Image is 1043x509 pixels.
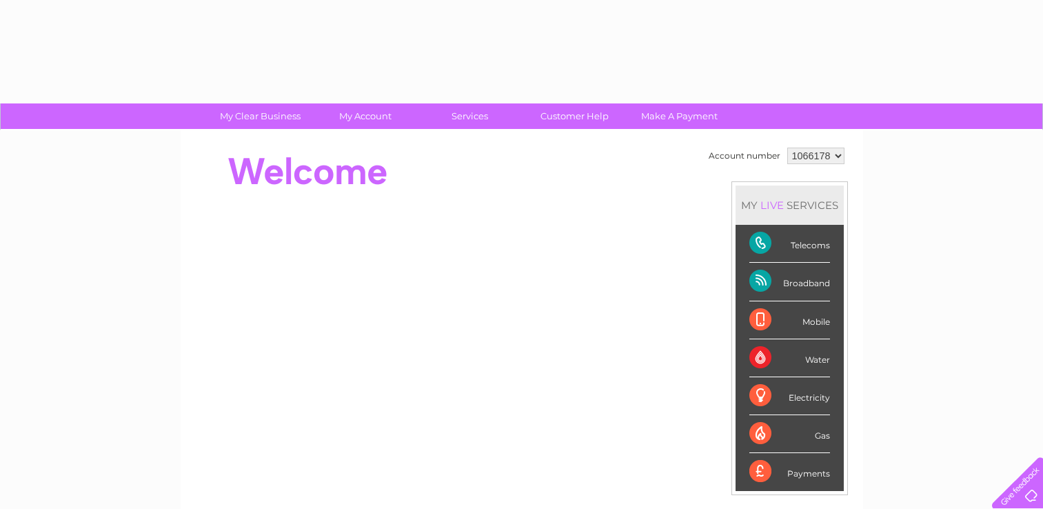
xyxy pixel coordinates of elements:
[705,144,784,168] td: Account number
[758,199,787,212] div: LIVE
[749,301,830,339] div: Mobile
[518,103,631,129] a: Customer Help
[749,377,830,415] div: Electricity
[749,225,830,263] div: Telecoms
[749,453,830,490] div: Payments
[413,103,527,129] a: Services
[749,415,830,453] div: Gas
[622,103,736,129] a: Make A Payment
[308,103,422,129] a: My Account
[203,103,317,129] a: My Clear Business
[736,186,844,225] div: MY SERVICES
[749,339,830,377] div: Water
[749,263,830,301] div: Broadband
